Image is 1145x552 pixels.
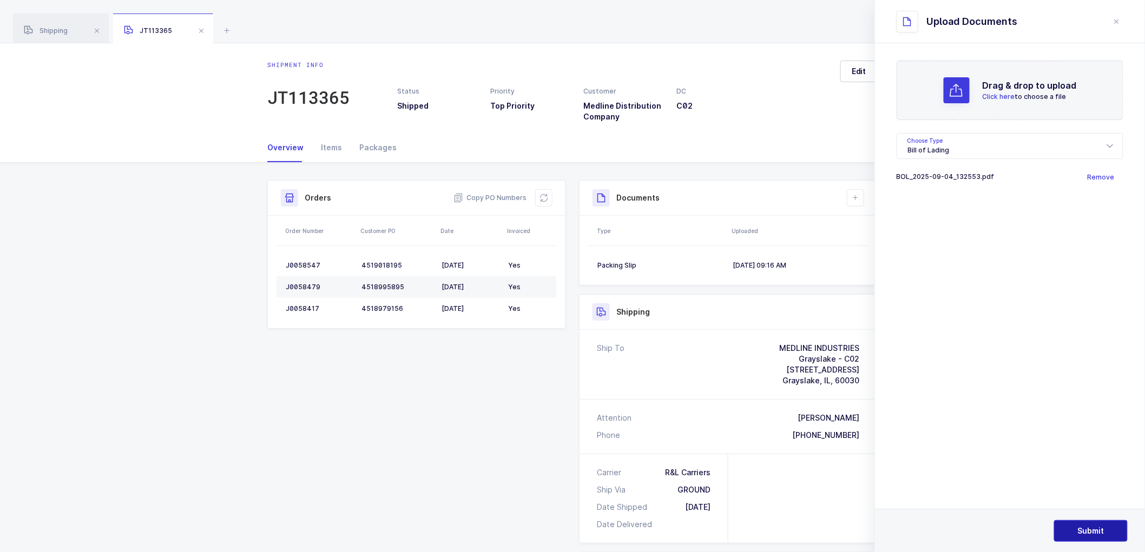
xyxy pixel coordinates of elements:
[927,15,1018,28] div: Upload Documents
[1088,172,1115,183] button: Remove
[397,87,477,96] div: Status
[597,261,724,270] div: Packing Slip
[508,261,521,269] span: Yes
[267,61,350,69] div: Shipment info
[597,502,652,513] div: Date Shipped
[267,133,312,162] div: Overview
[312,133,351,162] div: Items
[685,502,710,513] div: [DATE]
[597,430,620,441] div: Phone
[584,101,664,122] h3: Medline Distribution Company
[798,413,859,423] div: [PERSON_NAME]
[584,87,664,96] div: Customer
[361,283,433,291] div: 4518995895
[508,283,521,291] span: Yes
[665,467,710,478] div: R&L Carriers
[983,79,1077,92] h2: Drag & drop to upload
[779,364,859,375] div: [STREET_ADDRESS]
[361,304,433,313] div: 4518979156
[442,261,499,270] div: [DATE]
[285,227,354,235] div: Order Number
[305,192,331,203] h3: Orders
[1078,526,1104,536] span: Submit
[782,376,859,385] span: Grayslake, IL, 60030
[597,227,725,235] div: Type
[507,227,554,235] div: Invoiced
[286,304,353,313] div: J0058417
[983,92,1015,101] span: Click here
[397,101,477,111] h3: Shipped
[24,26,68,35] span: Shipping
[597,413,631,423] div: Attention
[124,26,172,35] span: JT113365
[442,304,499,313] div: [DATE]
[490,87,570,96] div: Priority
[852,66,866,77] span: Edit
[360,227,434,235] div: Customer PO
[779,354,859,364] div: Grayslake - C02
[616,307,650,317] h3: Shipping
[792,430,859,441] div: [PHONE_NUMBER]
[351,133,397,162] div: Packages
[840,61,878,82] button: Edit
[779,343,859,354] div: MEDLINE INDUSTRIES
[897,172,995,183] div: BOL_2025-09-04_132553.pdf
[361,261,433,270] div: 4519018195
[286,283,353,291] div: J0058479
[733,261,859,270] div: [DATE] 09:16 AM
[490,101,570,111] h3: Top Priority
[677,101,757,111] h3: C02
[453,192,527,203] button: Copy PO Numbers
[508,304,521,312] span: Yes
[442,283,499,291] div: [DATE]
[286,261,353,270] div: J0058547
[1054,520,1128,542] button: Submit
[597,467,626,478] div: Carrier
[677,87,757,96] div: DC
[983,92,1077,102] p: to choose a file
[597,519,656,530] div: Date Delivered
[677,484,710,495] div: GROUND
[1110,15,1123,28] button: close drawer
[597,484,630,495] div: Ship Via
[597,343,624,386] div: Ship To
[616,192,660,203] h3: Documents
[440,227,501,235] div: Date
[732,227,865,235] div: Uploaded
